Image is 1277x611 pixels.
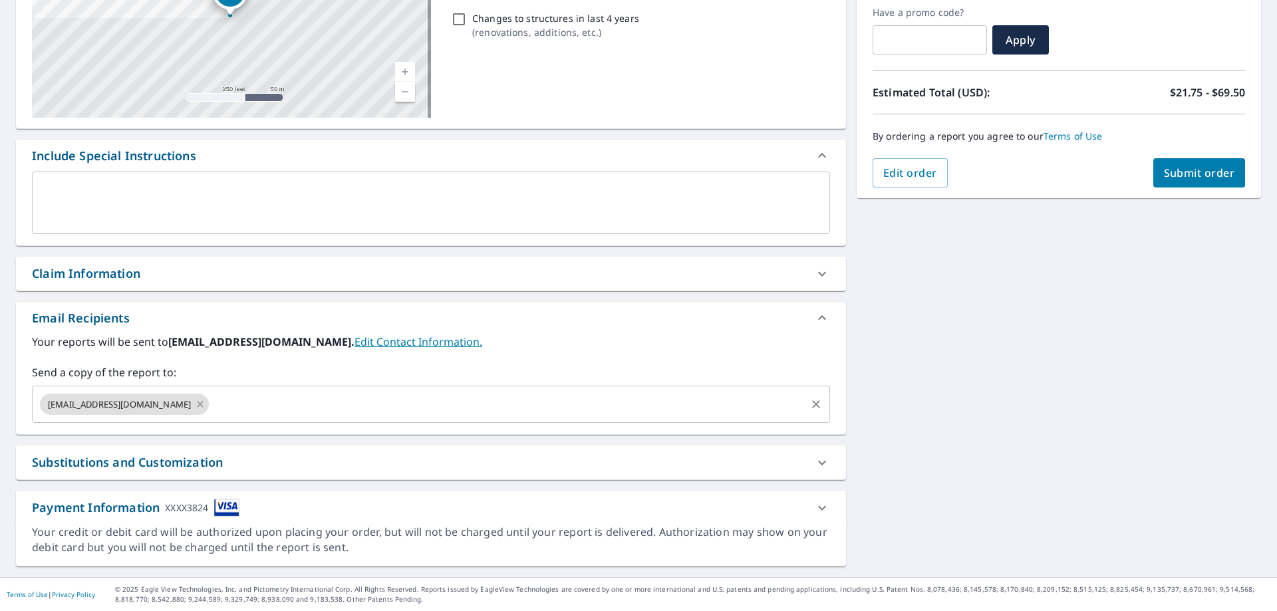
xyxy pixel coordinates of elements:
[168,334,355,349] b: [EMAIL_ADDRESS][DOMAIN_NAME].
[992,25,1049,55] button: Apply
[16,140,846,172] div: Include Special Instructions
[16,257,846,291] div: Claim Information
[16,302,846,334] div: Email Recipients
[40,394,209,415] div: [EMAIL_ADDRESS][DOMAIN_NAME]
[32,334,830,350] label: Your reports will be sent to
[873,158,948,187] button: Edit order
[7,590,95,598] p: |
[883,166,937,180] span: Edit order
[16,445,846,479] div: Substitutions and Customization
[1153,158,1246,187] button: Submit order
[32,147,196,165] div: Include Special Instructions
[115,584,1270,604] p: © 2025 Eagle View Technologies, Inc. and Pictometry International Corp. All Rights Reserved. Repo...
[1044,130,1103,142] a: Terms of Use
[32,364,830,380] label: Send a copy of the report to:
[32,525,830,555] div: Your credit or debit card will be authorized upon placing your order, but will not be charged unt...
[395,82,415,102] a: Current Level 17, Zoom Out
[1003,33,1038,47] span: Apply
[32,453,223,471] div: Substitutions and Customization
[32,499,239,517] div: Payment Information
[873,130,1245,142] p: By ordering a report you agree to our
[395,62,415,82] a: Current Level 17, Zoom In
[472,11,639,25] p: Changes to structures in last 4 years
[873,84,1059,100] p: Estimated Total (USD):
[873,7,987,19] label: Have a promo code?
[807,395,825,414] button: Clear
[355,334,482,349] a: EditContactInfo
[7,590,48,599] a: Terms of Use
[40,398,199,411] span: [EMAIL_ADDRESS][DOMAIN_NAME]
[165,499,208,517] div: XXXX3824
[472,25,639,39] p: ( renovations, additions, etc. )
[214,499,239,517] img: cardImage
[32,265,140,283] div: Claim Information
[1170,84,1245,100] p: $21.75 - $69.50
[16,491,846,525] div: Payment InformationXXXX3824cardImage
[1164,166,1235,180] span: Submit order
[32,309,130,327] div: Email Recipients
[52,590,95,599] a: Privacy Policy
